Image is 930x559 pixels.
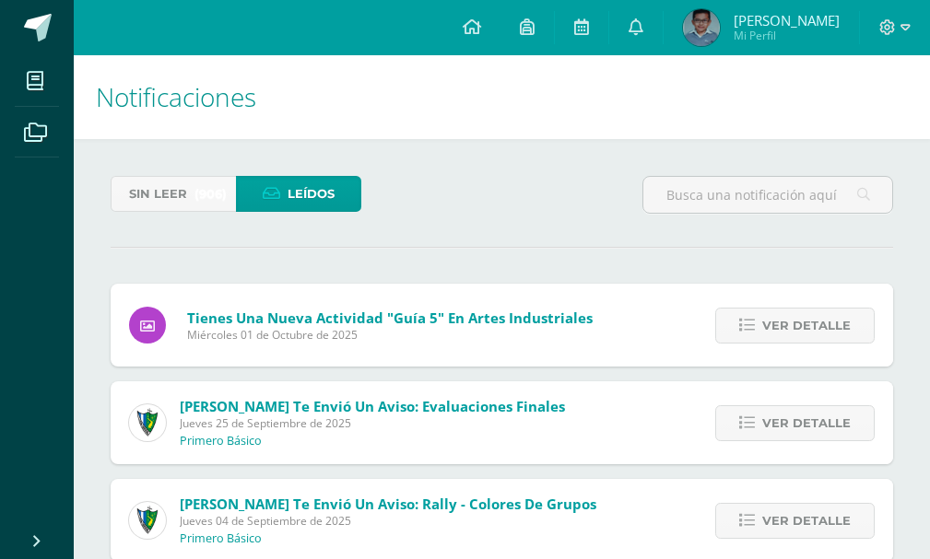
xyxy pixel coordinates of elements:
[129,502,166,539] img: 9f174a157161b4ddbe12118a61fed988.png
[187,309,593,327] span: Tienes una nueva actividad "Guía 5" En Artes Industriales
[180,397,565,415] span: [PERSON_NAME] te envió un aviso: Evaluaciones Finales
[129,404,166,441] img: 9f174a157161b4ddbe12118a61fed988.png
[288,177,335,211] span: Leídos
[236,176,361,212] a: Leídos
[194,177,227,211] span: (906)
[180,434,262,448] p: Primero Básico
[762,309,851,343] span: Ver detalle
[180,513,596,529] span: Jueves 04 de Septiembre de 2025
[129,177,187,211] span: Sin leer
[762,504,851,538] span: Ver detalle
[180,415,565,431] span: Jueves 25 de Septiembre de 2025
[734,28,840,43] span: Mi Perfil
[762,406,851,440] span: Ver detalle
[734,11,840,29] span: [PERSON_NAME]
[187,327,593,343] span: Miércoles 01 de Octubre de 2025
[180,495,596,513] span: [PERSON_NAME] te envió un aviso: Rally - Colores de grupos
[111,176,236,212] a: Sin leer(906)
[96,79,256,114] span: Notificaciones
[683,9,720,46] img: 125dc687933de938b70ff0ac6afa9910.png
[643,177,892,213] input: Busca una notificación aquí
[180,531,262,546] p: Primero Básico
